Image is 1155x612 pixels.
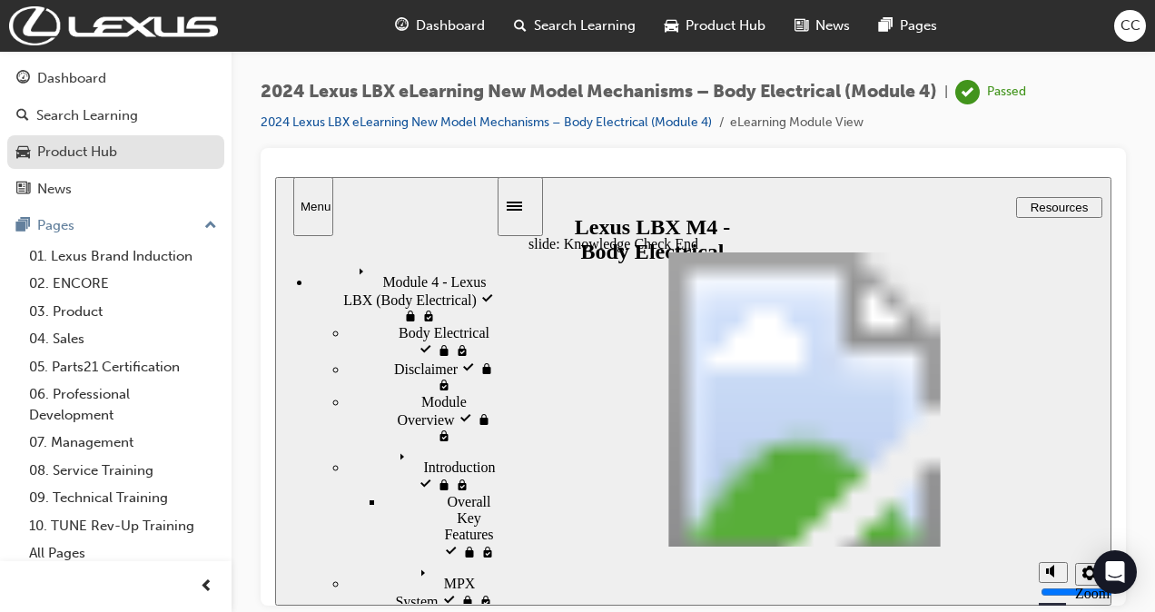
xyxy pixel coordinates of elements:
[864,7,952,44] a: pages-iconPages
[879,15,893,37] span: pages-icon
[22,429,224,457] a: 07. Management
[261,114,712,130] a: 2024 Lexus LBX eLearning New Model Mechanisms – Body Electrical (Module 4)
[22,298,224,326] a: 03. Product
[534,15,636,36] span: Search Learning
[22,325,224,353] a: 04. Sales
[73,183,221,217] div: Disclaimer
[800,386,829,409] button: settings
[1093,550,1137,594] div: Open Intercom Messenger
[261,82,937,103] span: 2024 Lexus LBX eLearning New Model Mechanisms – Body Electrical (Module 4)
[22,457,224,485] a: 08. Service Training
[800,409,834,457] label: Zoom to fit
[167,417,185,432] span: visited
[37,68,106,89] div: Dashboard
[180,301,194,316] span: visited, locked
[1120,15,1140,36] span: CC
[686,15,765,36] span: Product Hub
[16,218,30,234] span: pages-icon
[204,214,217,238] span: up-icon
[22,512,224,540] a: 10. TUNE Rev-Up Training
[205,368,220,383] span: visited, locked
[7,209,224,242] button: Pages
[37,142,117,163] div: Product Hub
[7,135,224,169] a: Product Hub
[755,370,827,429] div: misc controls
[815,15,850,36] span: News
[22,380,224,429] a: 06. Professional Development
[37,215,74,236] div: Pages
[128,132,146,147] span: locked
[1114,10,1146,42] button: CC
[22,353,224,381] a: 05. Parts21 Certification
[944,82,948,103] span: |
[780,7,864,44] a: news-iconNews
[16,108,29,124] span: search-icon
[764,385,793,406] button: volume
[73,148,221,183] div: Body Electrical
[765,408,883,422] input: volume
[9,6,218,45] img: Trak
[146,132,161,147] span: visited, locked
[665,15,678,37] span: car-icon
[22,242,224,271] a: 01. Lexus Brand Induction
[200,576,213,598] span: prev-icon
[416,15,485,36] span: Dashboard
[514,15,527,37] span: search-icon
[16,71,30,87] span: guage-icon
[741,20,827,41] button: Resources
[955,80,980,104] span: learningRecordVerb_PASS-icon
[7,99,224,133] a: Search Learning
[22,484,224,512] a: 09. Technical Training
[650,7,780,44] a: car-iconProduct Hub
[187,368,205,383] span: locked
[143,301,162,316] span: visited
[795,15,808,37] span: news-icon
[7,173,224,206] a: News
[25,23,51,36] div: Menu
[987,84,1026,101] div: Passed
[22,270,224,298] a: 02. ENCORE
[16,182,30,198] span: news-icon
[162,301,180,316] span: locked
[900,15,937,36] span: Pages
[395,15,409,37] span: guage-icon
[185,417,203,432] span: locked
[73,384,221,433] div: MPX System
[203,417,218,432] span: visited, locked
[7,58,224,209] button: DashboardSearch LearningProduct HubNews
[109,317,221,384] div: Overall Key Features
[205,115,220,131] span: visited
[755,24,814,37] span: Resources
[730,113,864,133] li: eLearning Module View
[499,7,650,44] a: search-iconSearch Learning
[36,83,221,148] div: Module 4 - Lexus LBX (Body Electrical)
[73,217,221,268] div: Module Overview
[380,7,499,44] a: guage-iconDashboard
[37,179,72,200] div: News
[16,144,30,161] span: car-icon
[36,105,138,126] div: Search Learning
[7,62,224,95] a: Dashboard
[73,268,221,317] div: Introduction
[22,539,224,568] a: All Pages
[169,368,187,383] span: visited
